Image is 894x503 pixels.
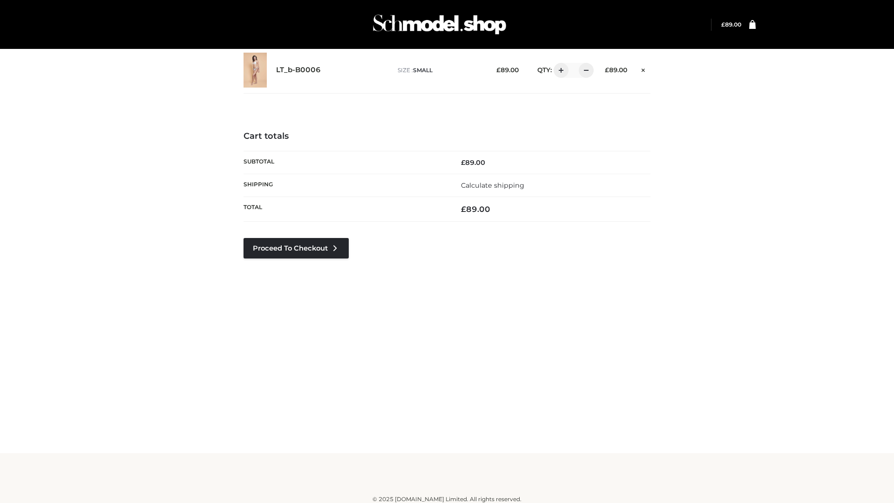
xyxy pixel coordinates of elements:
span: SMALL [413,67,433,74]
th: Total [244,197,447,222]
span: £ [461,204,466,214]
span: £ [496,66,501,74]
h4: Cart totals [244,131,650,142]
div: QTY: [528,63,590,78]
th: Subtotal [244,151,447,174]
bdi: 89.00 [461,158,485,167]
th: Shipping [244,174,447,197]
p: size : [398,66,482,75]
a: Calculate shipping [461,181,524,190]
span: £ [461,158,465,167]
img: Schmodel Admin 964 [370,6,509,43]
bdi: 89.00 [496,66,519,74]
bdi: 89.00 [605,66,627,74]
bdi: 89.00 [721,21,741,28]
a: Remove this item [637,63,650,75]
span: £ [721,21,725,28]
a: LT_b-B0006 [276,66,321,75]
a: Proceed to Checkout [244,238,349,258]
bdi: 89.00 [461,204,490,214]
span: £ [605,66,609,74]
a: £89.00 [721,21,741,28]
